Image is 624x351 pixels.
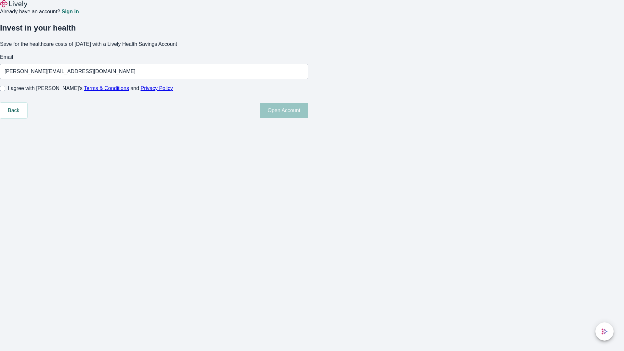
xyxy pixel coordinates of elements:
[84,85,129,91] a: Terms & Conditions
[141,85,173,91] a: Privacy Policy
[8,84,173,92] span: I agree with [PERSON_NAME]’s and
[601,328,608,335] svg: Lively AI Assistant
[61,9,79,14] a: Sign in
[595,322,614,341] button: chat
